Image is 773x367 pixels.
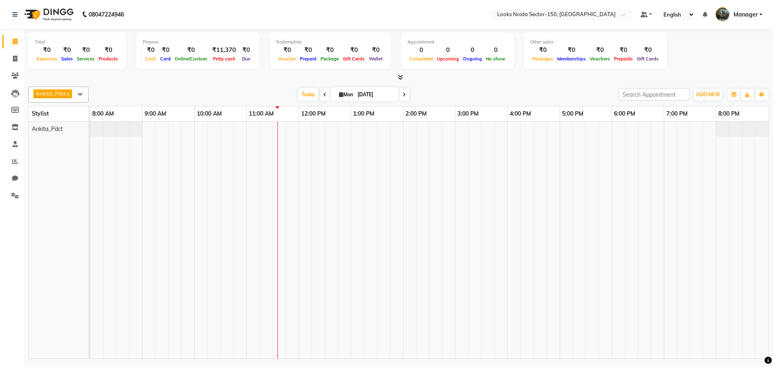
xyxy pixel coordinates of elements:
div: 0 [435,46,461,55]
a: 6:00 PM [612,108,637,120]
div: Total [35,39,120,46]
span: Due [240,56,252,62]
span: Online/Custom [173,56,209,62]
div: ₹0 [158,46,173,55]
span: Sales [59,56,75,62]
a: 4:00 PM [508,108,533,120]
span: Wallet [367,56,384,62]
a: 8:00 AM [90,108,116,120]
div: ₹0 [75,46,97,55]
div: ₹0 [143,46,158,55]
span: Voucher [276,56,298,62]
span: Ongoing [461,56,484,62]
span: Package [318,56,341,62]
span: Petty cash [211,56,238,62]
span: No show [484,56,507,62]
span: Prepaid [298,56,318,62]
button: ADD NEW [694,89,722,100]
div: ₹0 [276,46,298,55]
span: Cash [143,56,158,62]
a: 10:00 AM [195,108,224,120]
a: 3:00 PM [455,108,481,120]
div: ₹0 [239,46,253,55]
img: Manager [715,7,730,21]
span: Services [75,56,97,62]
div: ₹0 [318,46,341,55]
a: 1:00 PM [351,108,376,120]
div: ₹0 [97,46,120,55]
a: 7:00 PM [664,108,690,120]
div: Finance [143,39,253,46]
span: Manager [734,10,758,19]
span: Gift Cards [341,56,367,62]
span: Ankita_Pdct [32,125,63,133]
div: ₹0 [173,46,209,55]
span: Upcoming [435,56,461,62]
b: 08047224946 [89,3,124,26]
input: 2025-09-01 [355,89,395,101]
span: Memberships [555,56,588,62]
span: Packages [530,56,555,62]
span: Card [158,56,173,62]
a: x [66,90,70,97]
span: ADD NEW [696,91,720,97]
div: ₹0 [59,46,75,55]
span: Ankita_Pdct [36,90,66,97]
div: ₹0 [367,46,384,55]
input: Search Appointment [619,88,689,101]
a: 11:00 AM [247,108,276,120]
a: 12:00 PM [299,108,328,120]
span: Today [298,88,318,101]
div: Other sales [530,39,661,46]
span: Mon [337,91,355,97]
div: 0 [484,46,507,55]
div: ₹0 [635,46,661,55]
div: 0 [461,46,484,55]
a: 2:00 PM [403,108,429,120]
span: Gift Cards [635,56,661,62]
span: Stylist [32,110,49,117]
div: ₹0 [298,46,318,55]
div: ₹0 [555,46,588,55]
div: ₹11,370 [209,46,239,55]
div: ₹0 [35,46,59,55]
div: ₹0 [341,46,367,55]
div: ₹0 [612,46,635,55]
span: Products [97,56,120,62]
a: 9:00 AM [143,108,168,120]
div: Redemption [276,39,384,46]
div: ₹0 [530,46,555,55]
span: Completed [407,56,435,62]
div: ₹0 [588,46,612,55]
div: 0 [407,46,435,55]
span: Prepaids [612,56,635,62]
img: logo [21,3,76,26]
span: Expenses [35,56,59,62]
a: 5:00 PM [560,108,585,120]
a: 8:00 PM [716,108,742,120]
div: Appointment [407,39,507,46]
span: Vouchers [588,56,612,62]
